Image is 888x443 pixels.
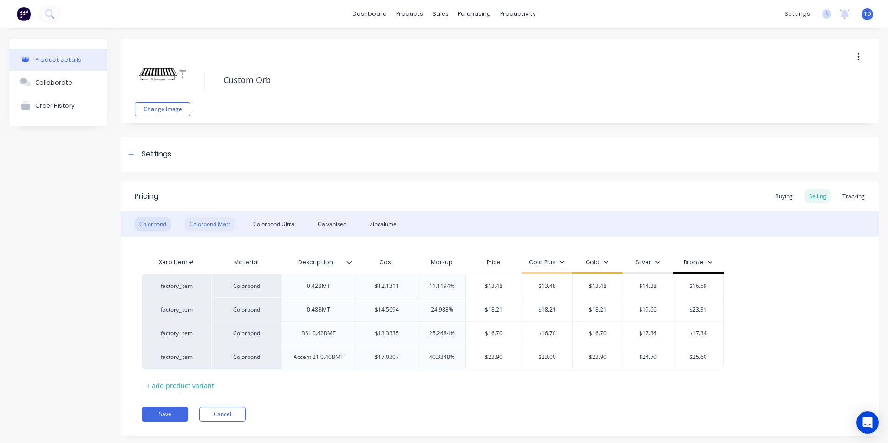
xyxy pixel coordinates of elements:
textarea: Custom Orb [219,69,803,91]
div: Accent 21 0.40BMT [286,351,351,363]
a: dashboard [348,7,392,21]
div: $18.21 [466,298,522,321]
div: Colorbond Ultra [248,217,299,231]
div: $16.59 [673,274,723,298]
div: Order History [35,102,75,109]
div: Colorbond [211,321,281,345]
div: Colorbond [211,298,281,321]
div: purchasing [453,7,496,21]
div: $13.48 [573,274,623,298]
div: $17.34 [623,322,673,345]
div: Gold Plus [529,258,565,267]
div: Product details [35,56,81,63]
div: Description [281,253,356,272]
div: Zincalume [365,217,401,231]
div: Markup [418,253,465,272]
div: $14.38 [623,274,673,298]
button: Collaborate [9,71,107,94]
div: Settings [142,149,171,160]
div: $16.70 [466,322,522,345]
div: Colorbond [211,274,281,298]
div: 0.42BMT [295,280,342,292]
div: $16.70 [573,322,623,345]
button: Save [142,407,188,422]
div: $18.21 [573,298,623,321]
div: $12.1311 [356,274,418,298]
div: Tracking [838,189,869,203]
div: Collaborate [35,79,72,86]
div: Material [211,253,281,272]
div: Colorbond Matt [185,217,235,231]
div: $23.00 [522,345,573,369]
div: Description [281,251,350,274]
div: $13.48 [466,274,522,298]
button: Change image [135,102,190,116]
button: Order History [9,94,107,117]
div: $23.90 [466,345,522,369]
div: factory_item [151,329,202,338]
div: Colorbond [135,217,171,231]
div: 40.3348% [418,345,465,369]
div: $23.31 [673,298,723,321]
div: $25.60 [673,345,723,369]
div: $16.70 [522,322,573,345]
div: factory_item [151,282,202,290]
button: Product details [9,49,107,71]
div: 25.2484% [418,322,465,345]
div: sales [428,7,453,21]
div: 24.988% [418,298,465,321]
div: Galvanised [313,217,351,231]
button: Cancel [199,407,246,422]
div: + add product variant [142,378,219,393]
div: $18.21 [522,298,573,321]
div: $23.90 [573,345,623,369]
div: Cost [356,253,418,272]
div: $17.0307 [356,345,418,369]
div: 0.48BMT [295,304,342,316]
div: $13.3335 [356,322,418,345]
div: productivity [496,7,541,21]
span: TD [864,10,871,18]
div: 11.1194% [418,274,465,298]
div: Open Intercom Messenger [856,411,879,434]
div: $19.66 [623,298,673,321]
div: Xero Item # [142,253,211,272]
div: factory_item [151,353,202,361]
div: factory_itemColorbond0.48BMT$14.569424.988%$18.21$18.21$18.21$19.66$23.31 [142,298,724,321]
img: file [139,51,186,98]
div: factory_itemColorbondAccent 21 0.40BMT$17.030740.3348%$23.90$23.00$23.90$24.70$25.60 [142,345,724,369]
div: Gold [586,258,609,267]
div: $24.70 [623,345,673,369]
div: Colorbond [211,345,281,369]
div: factory_item [151,306,202,314]
div: products [392,7,428,21]
div: BSL 0.42BMT [294,327,343,339]
div: $14.5694 [356,298,418,321]
div: Selling [804,189,831,203]
div: $13.48 [522,274,573,298]
div: fileChange image [135,46,190,116]
div: Price [465,253,522,272]
div: $17.34 [673,322,723,345]
div: Bronze [684,258,713,267]
div: factory_itemColorbond0.42BMT$12.131111.1194%$13.48$13.48$13.48$14.38$16.59 [142,274,724,298]
div: Pricing [135,191,158,202]
div: Buying [770,189,797,203]
div: settings [780,7,815,21]
div: Silver [635,258,660,267]
img: Factory [17,7,31,21]
div: factory_itemColorbondBSL 0.42BMT$13.333525.2484%$16.70$16.70$16.70$17.34$17.34 [142,321,724,345]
